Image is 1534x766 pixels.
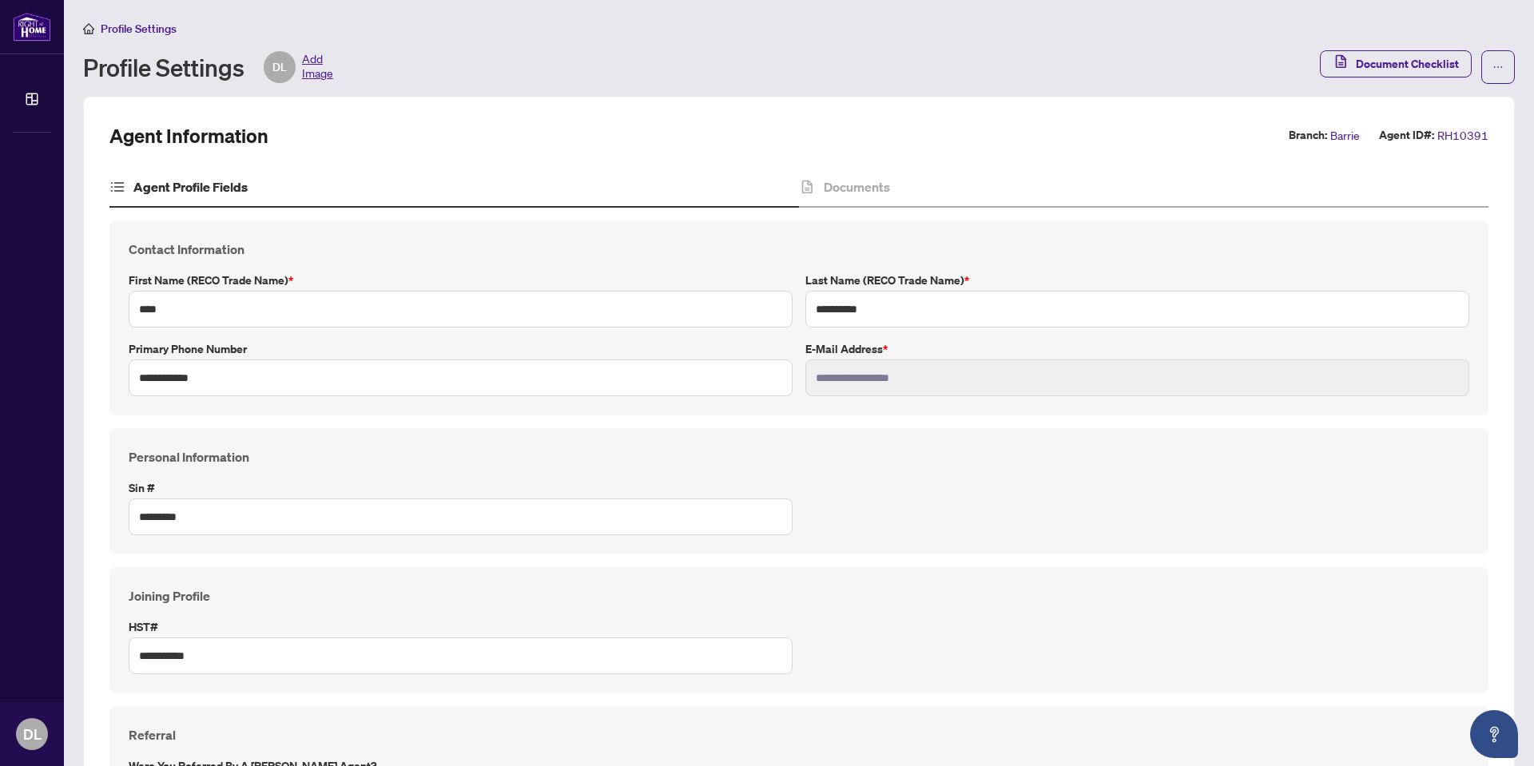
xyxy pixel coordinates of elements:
[805,340,1469,358] label: E-mail Address
[101,22,177,36] span: Profile Settings
[1356,51,1459,77] span: Document Checklist
[1320,50,1472,77] button: Document Checklist
[23,723,42,745] span: DL
[109,123,268,149] h2: Agent Information
[129,725,1469,744] h4: Referral
[1470,710,1518,758] button: Open asap
[1330,126,1360,145] span: Barrie
[129,479,793,497] label: Sin #
[1437,126,1488,145] span: RH10391
[133,177,248,196] h4: Agent Profile Fields
[1379,126,1434,145] label: Agent ID#:
[1492,62,1504,73] span: ellipsis
[129,272,793,289] label: First Name (RECO Trade Name)
[272,58,287,76] span: DL
[83,23,94,34] span: home
[129,618,793,636] label: HST#
[83,51,333,83] div: Profile Settings
[302,51,333,83] span: Add Image
[129,447,1469,466] h4: Personal Information
[1289,126,1327,145] label: Branch:
[824,177,890,196] h4: Documents
[129,340,793,358] label: Primary Phone Number
[129,240,1469,259] h4: Contact Information
[805,272,1469,289] label: Last Name (RECO Trade Name)
[13,12,51,42] img: logo
[129,586,1469,605] h4: Joining Profile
